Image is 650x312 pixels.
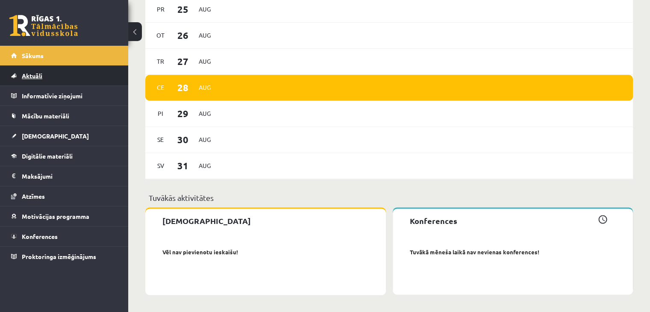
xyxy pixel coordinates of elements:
[22,233,58,240] span: Konferences
[152,3,170,16] span: Pr
[196,133,214,146] span: Aug
[22,166,118,186] legend: Maksājumi
[196,81,214,94] span: Aug
[152,133,170,146] span: Se
[22,192,45,200] span: Atzīmes
[152,55,170,68] span: Tr
[22,112,69,120] span: Mācību materiāli
[196,107,214,120] span: Aug
[170,54,196,68] span: 27
[196,29,214,42] span: Aug
[196,3,214,16] span: Aug
[162,215,360,227] p: [DEMOGRAPHIC_DATA]
[170,132,196,147] span: 30
[149,192,629,203] p: Tuvākās aktivitātes
[152,29,170,42] span: Ot
[410,215,608,227] p: Konferences
[152,81,170,94] span: Ce
[162,248,360,256] p: Vēl nav pievienotu ieskaišu!
[196,55,214,68] span: Aug
[9,15,78,36] a: Rīgas 1. Tālmācības vidusskola
[11,186,118,206] a: Atzīmes
[152,107,170,120] span: Pi
[196,159,214,172] span: Aug
[11,126,118,146] a: [DEMOGRAPHIC_DATA]
[11,166,118,186] a: Maksājumi
[22,152,73,160] span: Digitālie materiāli
[11,86,118,106] a: Informatīvie ziņojumi
[22,52,44,59] span: Sākums
[11,247,118,266] a: Proktoringa izmēģinājums
[170,28,196,42] span: 26
[170,2,196,16] span: 25
[410,248,608,256] p: Tuvākā mēneša laikā nav nevienas konferences!
[11,106,118,126] a: Mācību materiāli
[170,106,196,121] span: 29
[152,159,170,172] span: Sv
[22,132,89,140] span: [DEMOGRAPHIC_DATA]
[22,72,42,79] span: Aktuāli
[11,66,118,85] a: Aktuāli
[170,159,196,173] span: 31
[170,80,196,94] span: 28
[11,227,118,246] a: Konferences
[11,46,118,65] a: Sākums
[22,86,118,106] legend: Informatīvie ziņojumi
[22,253,96,260] span: Proktoringa izmēģinājums
[22,212,89,220] span: Motivācijas programma
[11,206,118,226] a: Motivācijas programma
[11,146,118,166] a: Digitālie materiāli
